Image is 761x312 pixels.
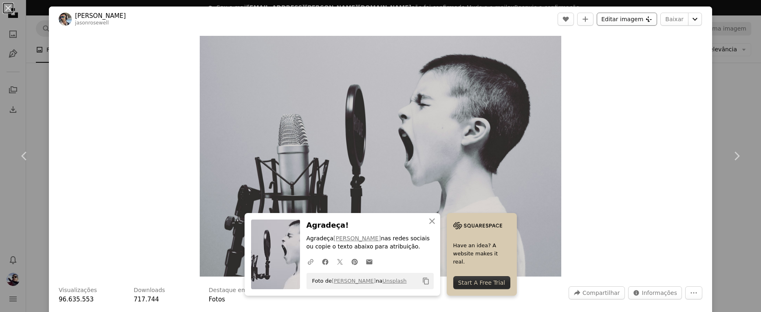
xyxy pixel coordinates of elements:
h3: Destaque em [209,286,247,294]
button: Editar imagem [597,13,657,26]
a: Fotos [209,296,225,303]
span: 717.744 [134,296,159,303]
h3: Agradeça! [307,220,434,231]
span: Have an idea? A website makes it real. [453,242,510,266]
a: jasonrosewell [75,20,109,26]
a: [PERSON_NAME] [332,278,376,284]
h3: Downloads [134,286,165,294]
button: Mais ações [685,286,702,299]
a: [PERSON_NAME] [333,235,381,242]
button: Curtir [558,13,574,26]
button: Adicionar à coleção [577,13,593,26]
a: Compartilhar no Twitter [333,253,347,270]
button: Ampliar esta imagem [200,36,561,277]
img: file-1705255347840-230a6ab5bca9image [453,220,502,232]
span: 96.635.553 [59,296,94,303]
img: menino cantando no microfone com filtro pop [200,36,561,277]
span: Compartilhar [582,287,620,299]
button: Copiar para a área de transferência [419,274,433,288]
a: Have an idea? A website makes it real.Start A Free Trial [447,213,517,296]
img: Ir para o perfil de Jason Rosewell [59,13,72,26]
a: [PERSON_NAME] [75,12,126,20]
a: Baixar [660,13,688,26]
span: Foto de na [308,275,407,288]
h3: Visualizações [59,286,97,294]
a: Próximo [712,117,761,195]
span: Informações [642,287,677,299]
div: Start A Free Trial [453,276,510,289]
p: Agradeça nas redes sociais ou copie o texto abaixo para atribuição. [307,235,434,251]
a: Compartilhar por e-mail [362,253,377,270]
a: Unsplash [382,278,406,284]
a: Compartilhar no Pinterest [347,253,362,270]
button: Escolha o tamanho do download [688,13,702,26]
a: Compartilhar no Facebook [318,253,333,270]
button: Estatísticas desta imagem [628,286,682,299]
button: Compartilhar esta imagem [569,286,625,299]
